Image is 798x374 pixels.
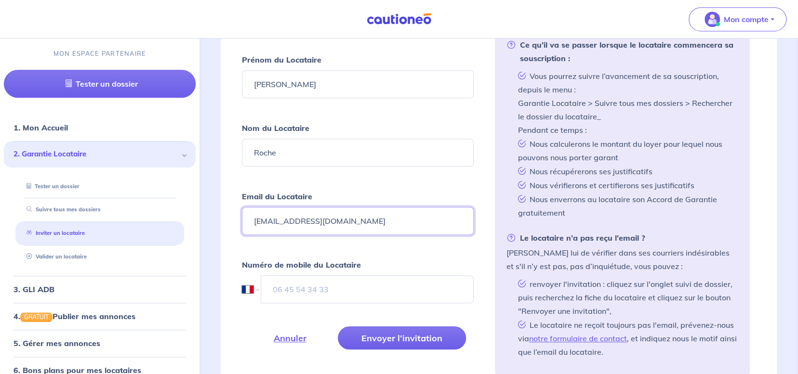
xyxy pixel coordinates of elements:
[338,326,466,349] button: Envoyer l’invitation
[13,284,54,294] a: 3. GLI ADB
[23,182,80,189] a: Tester un dossier
[506,231,645,245] strong: Le locataire n’a pas reçu l’email ?
[514,318,738,359] li: Le locataire ne reçoit toujours pas l'email, prévenez-nous via , et indiquez nous le motif ainsi ...
[514,137,738,164] li: Nous calculerons le montant du loyer pour lequel nous pouvons nous porter garant
[4,334,196,353] div: 5. Gérer mes annonces
[514,192,738,219] li: Nous enverrons au locataire son Accord de Garantie gratuitement
[689,7,786,31] button: illu_account_valid_menu.svgMon compte
[53,49,146,58] p: MON ESPACE PARTENAIRE
[4,118,196,137] div: 1. Mon Accueil
[13,123,68,132] a: 1. Mon Accueil
[705,12,720,27] img: illu_account_valid_menu.svg
[13,338,100,348] a: 5. Gérer mes annonces
[4,70,196,98] a: Tester un dossier
[514,69,738,137] li: Vous pourrez suivre l’avancement de sa souscription, depuis le menu : Garantie Locataire > Suivre...
[261,275,474,303] input: 06 45 54 34 33
[514,164,738,178] li: Nous récupérerons ses justificatifs
[529,334,627,343] a: notre formulaire de contact
[242,192,312,201] strong: Email du Locataire
[23,230,85,236] a: Inviter un locataire
[242,260,361,270] strong: Numéro de mobile du Locataire
[242,139,474,167] input: Ex : Durand
[724,13,769,25] p: Mon compte
[242,123,309,133] strong: Nom du Locataire
[15,202,184,218] div: Suivre tous mes dossiers
[13,149,179,160] span: 2. Garantie Locataire
[13,311,135,321] a: 4.GRATUITPublier mes annonces
[363,13,435,25] img: Cautioneo
[242,207,474,235] input: Ex : john.doe@gmail.com
[23,206,101,213] a: Suivre tous mes dossiers
[15,249,184,265] div: Valider un locataire
[4,307,196,326] div: 4.GRATUITPublier mes annonces
[506,38,738,65] strong: Ce qu’il va se passer lorsque le locataire commencera sa souscription :
[514,178,738,192] li: Nous vérifierons et certifierons ses justificatifs
[15,178,184,194] div: Tester un dossier
[4,141,196,168] div: 2. Garantie Locataire
[250,326,330,349] button: Annuler
[514,277,738,318] li: renvoyer l'invitation : cliquez sur l'onglet suivi de dossier, puis recherchez la fiche du locata...
[242,70,474,98] input: Ex : John
[4,280,196,299] div: 3. GLI ADB
[23,253,87,260] a: Valider un locataire
[15,225,184,241] div: Inviter un locataire
[242,55,321,64] strong: Prénom du Locataire
[506,231,738,359] li: [PERSON_NAME] lui de vérifier dans ses courriers indésirables et s'il n’y est pas, pas d’inquiétu...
